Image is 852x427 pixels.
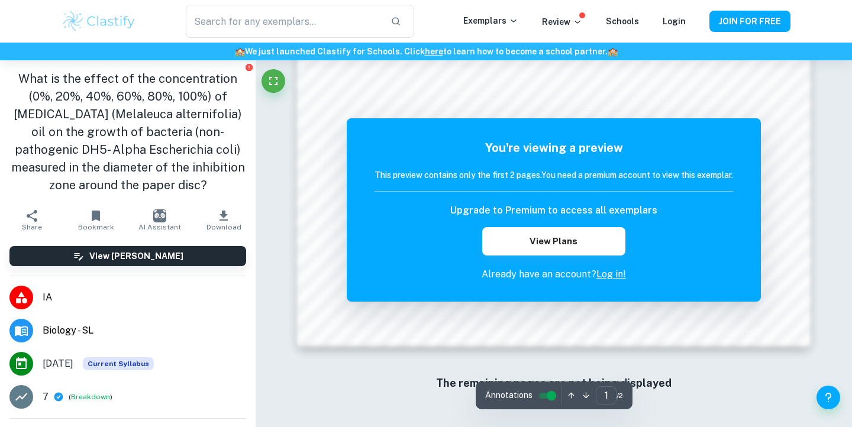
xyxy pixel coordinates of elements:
h6: Upgrade to Premium to access all exemplars [450,203,657,218]
button: AI Assistant [128,203,192,237]
img: AI Assistant [153,209,166,222]
span: Current Syllabus [83,357,154,370]
span: IA [43,290,246,305]
button: Breakdown [71,392,110,402]
p: Review [542,15,582,28]
div: This exemplar is based on the current syllabus. Feel free to refer to it for inspiration/ideas wh... [83,357,154,370]
span: ( ) [69,392,112,403]
h6: We just launched Clastify for Schools. Click to learn how to become a school partner. [2,45,850,58]
a: here [425,47,443,56]
button: Download [192,203,256,237]
span: Share [22,223,42,231]
span: Biology - SL [43,324,246,338]
h6: The remaining pages are not being displayed [322,375,786,392]
button: View Plans [482,227,625,255]
p: Exemplars [463,14,518,27]
button: View [PERSON_NAME] [9,246,246,266]
span: 🏫 [608,47,618,56]
button: Bookmark [64,203,128,237]
h6: View [PERSON_NAME] [89,250,183,263]
button: Help and Feedback [816,386,840,409]
span: [DATE] [43,357,73,371]
span: / 2 [617,390,623,401]
a: Log in! [596,269,626,280]
img: Clastify logo [62,9,137,33]
a: Login [663,17,686,26]
h5: You're viewing a preview [375,139,733,157]
input: Search for any exemplars... [186,5,381,38]
span: 🏫 [235,47,245,56]
span: AI Assistant [138,223,181,231]
h1: What is the effect of the concentration (0%, 20%, 40%, 60%, 80%, 100%) of [MEDICAL_DATA] (Melaleu... [9,70,246,194]
span: Download [206,223,241,231]
button: JOIN FOR FREE [709,11,790,32]
span: Annotations [485,389,532,402]
button: Report issue [244,63,253,72]
button: Fullscreen [262,69,285,93]
p: 7 [43,390,49,404]
a: Schools [606,17,639,26]
span: Bookmark [78,223,114,231]
h6: This preview contains only the first 2 pages. You need a premium account to view this exemplar. [375,169,733,182]
p: Already have an account? [375,267,733,282]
